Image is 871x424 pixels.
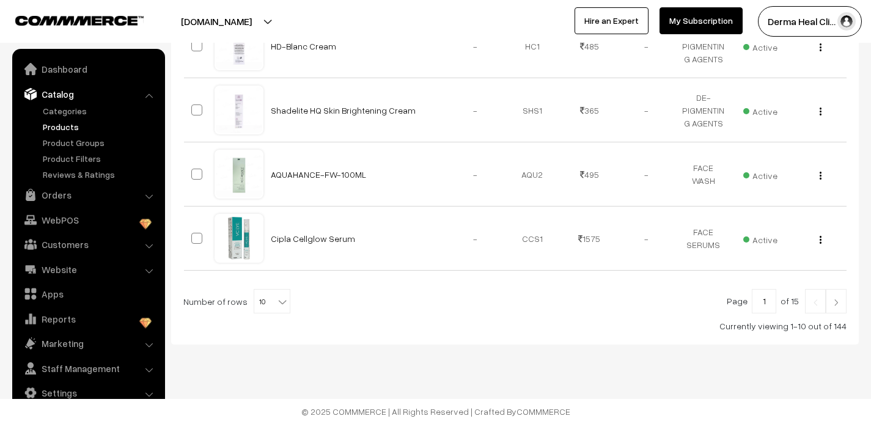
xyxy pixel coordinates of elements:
[820,108,821,115] img: Menu
[820,43,821,51] img: Menu
[618,78,675,142] td: -
[560,142,617,207] td: 495
[15,332,161,354] a: Marketing
[504,14,560,78] td: HC1
[15,83,161,105] a: Catalog
[447,14,504,78] td: -
[15,209,161,231] a: WebPOS
[447,142,504,207] td: -
[743,230,777,246] span: Active
[183,295,248,308] span: Number of rows
[15,283,161,305] a: Apps
[743,38,777,54] span: Active
[660,7,743,34] a: My Subscription
[831,299,842,306] img: Right
[447,207,504,271] td: -
[727,296,748,306] span: Page
[40,104,161,117] a: Categories
[575,7,649,34] a: Hire an Expert
[15,357,161,379] a: Staff Management
[183,320,847,332] div: Currently viewing 1-10 out of 144
[820,236,821,244] img: Menu
[271,41,336,51] a: HD-Blanc Cream
[15,382,161,404] a: Settings
[15,258,161,280] a: Website
[504,78,560,142] td: SHS1
[40,168,161,181] a: Reviews & Ratings
[810,299,821,306] img: Left
[15,12,122,27] a: COMMMERCE
[675,78,732,142] td: DE-PIGMENTING AGENTS
[504,207,560,271] td: CCS1
[618,142,675,207] td: -
[618,207,675,271] td: -
[254,290,290,314] span: 10
[560,207,617,271] td: 1575
[15,308,161,330] a: Reports
[675,207,732,271] td: FACE SERUMS
[15,233,161,255] a: Customers
[271,105,416,115] a: Shadelite HQ Skin Brightening Cream
[40,120,161,133] a: Products
[447,78,504,142] td: -
[560,78,617,142] td: 365
[15,184,161,206] a: Orders
[743,166,777,182] span: Active
[618,14,675,78] td: -
[504,142,560,207] td: AQU2
[40,152,161,165] a: Product Filters
[40,136,161,149] a: Product Groups
[15,58,161,80] a: Dashboard
[758,6,862,37] button: Derma Heal Cli…
[15,16,144,25] img: COMMMERCE
[781,296,799,306] span: of 15
[675,14,732,78] td: DE-PIGMENTING AGENTS
[138,6,295,37] button: [DOMAIN_NAME]
[820,172,821,180] img: Menu
[675,142,732,207] td: FACE WASH
[516,406,570,417] a: COMMMERCE
[271,169,366,180] a: AQUAHANCE-FW-100ML
[743,102,777,118] span: Active
[837,12,856,31] img: user
[271,233,355,244] a: Cipla Cellglow Serum
[560,14,617,78] td: 485
[254,289,290,313] span: 10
